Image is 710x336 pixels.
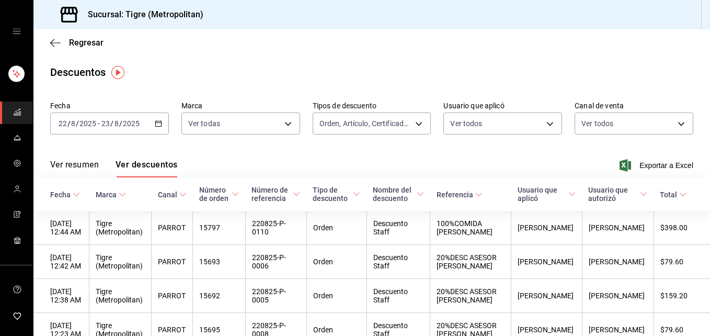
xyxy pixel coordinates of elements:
[50,64,106,80] div: Descuentos
[50,38,104,48] button: Regresar
[50,160,99,177] button: Ver resumen
[33,211,89,245] th: [DATE] 12:44 AM
[50,160,177,177] div: navigation tabs
[245,279,306,313] th: 220825-P-0005
[96,191,126,199] span: Marca
[373,186,423,203] span: Nombre del descuento
[89,245,152,279] th: Tigre (Metropolitan)
[430,245,511,279] th: 20%DESC ASESOR [PERSON_NAME]
[430,279,511,313] th: 20%DESC ASESOR [PERSON_NAME]
[582,245,654,279] th: [PERSON_NAME]
[152,211,193,245] th: PARROT
[306,211,367,245] th: Orden
[119,119,122,128] span: /
[199,186,239,203] span: Número de orden
[111,66,124,79] img: Tooltip marker
[511,279,582,313] th: [PERSON_NAME]
[71,119,76,128] input: --
[193,211,245,245] th: 15797
[511,245,582,279] th: [PERSON_NAME]
[582,211,654,245] th: [PERSON_NAME]
[251,186,300,203] span: Número de referencia
[319,118,412,129] span: Orden, Artículo, Certificado de regalo
[152,279,193,313] th: PARROT
[116,160,177,177] button: Ver descuentos
[450,118,482,129] span: Ver todos
[58,119,67,128] input: --
[430,211,511,245] th: 100%COMIDA [PERSON_NAME]
[193,245,245,279] th: 15693
[306,279,367,313] th: Orden
[306,245,367,279] th: Orden
[622,159,693,172] button: Exportar a Excel
[654,279,710,313] th: $159.20
[67,119,71,128] span: /
[89,279,152,313] th: Tigre (Metropolitan)
[313,186,360,203] span: Tipo de descuento
[110,119,113,128] span: /
[443,102,562,109] label: Usuario que aplicó
[114,119,119,128] input: --
[367,211,430,245] th: Descuento Staff
[122,119,140,128] input: ----
[188,118,220,129] span: Ver todas
[89,211,152,245] th: Tigre (Metropolitan)
[518,186,576,203] span: Usuario que aplicó
[582,279,654,313] th: [PERSON_NAME]
[50,102,169,109] label: Fecha
[76,119,79,128] span: /
[313,102,431,109] label: Tipos de descuento
[575,102,693,109] label: Canal de venta
[33,245,89,279] th: [DATE] 12:42 AM
[660,191,686,199] span: Total
[50,191,80,199] span: Fecha
[13,27,21,36] button: open drawer
[181,102,300,109] label: Marca
[245,245,306,279] th: 220825-P-0006
[367,279,430,313] th: Descuento Staff
[79,119,97,128] input: ----
[654,211,710,245] th: $398.00
[437,191,483,199] span: Referencia
[193,279,245,313] th: 15692
[79,8,203,21] h3: Sucursal: Tigre (Metropolitan)
[69,38,104,48] span: Regresar
[245,211,306,245] th: 220825-P-0110
[101,119,110,128] input: --
[152,245,193,279] th: PARROT
[98,119,100,128] span: -
[654,245,710,279] th: $79.60
[588,186,647,203] span: Usuario que autorizó
[367,245,430,279] th: Descuento Staff
[511,211,582,245] th: [PERSON_NAME]
[33,279,89,313] th: [DATE] 12:38 AM
[581,118,613,129] span: Ver todos
[158,191,187,199] span: Canal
